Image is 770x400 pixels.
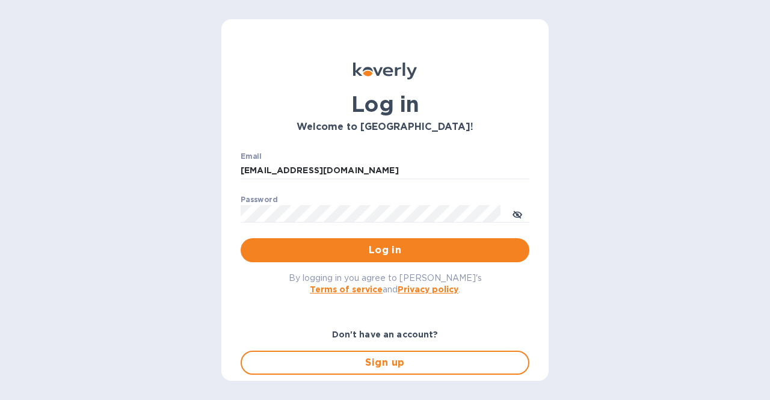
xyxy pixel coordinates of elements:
[289,273,482,294] span: By logging in you agree to [PERSON_NAME]'s and .
[251,355,519,370] span: Sign up
[398,285,458,294] a: Privacy policy
[310,285,383,294] a: Terms of service
[241,351,529,375] button: Sign up
[250,243,520,257] span: Log in
[241,122,529,133] h3: Welcome to [GEOGRAPHIC_DATA]!
[332,330,439,339] b: Don't have an account?
[505,202,529,226] button: toggle password visibility
[353,63,417,79] img: Koverly
[241,196,277,203] label: Password
[241,238,529,262] button: Log in
[241,91,529,117] h1: Log in
[241,153,262,160] label: Email
[241,162,529,180] input: Enter email address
